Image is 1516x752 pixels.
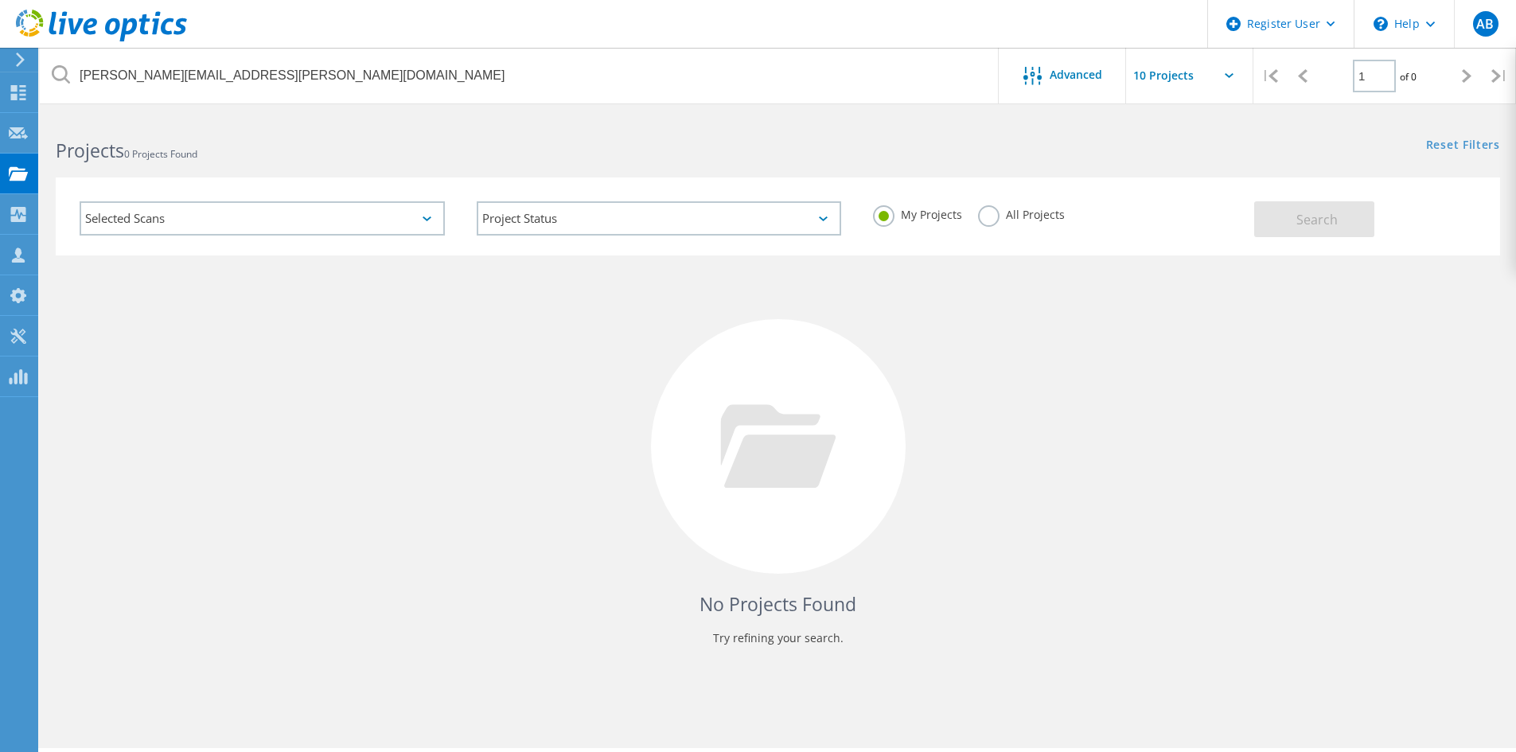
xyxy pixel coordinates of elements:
[1254,201,1374,237] button: Search
[1400,70,1417,84] span: of 0
[56,138,124,163] b: Projects
[1476,18,1494,30] span: AB
[1050,69,1102,80] span: Advanced
[873,205,962,220] label: My Projects
[72,625,1484,651] p: Try refining your search.
[40,48,1000,103] input: Search projects by name, owner, ID, company, etc
[1253,48,1286,104] div: |
[978,205,1065,220] label: All Projects
[1483,48,1516,104] div: |
[16,33,187,45] a: Live Optics Dashboard
[80,201,445,236] div: Selected Scans
[124,147,197,161] span: 0 Projects Found
[72,591,1484,618] h4: No Projects Found
[477,201,842,236] div: Project Status
[1426,139,1500,153] a: Reset Filters
[1296,211,1338,228] span: Search
[1374,17,1388,31] svg: \n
